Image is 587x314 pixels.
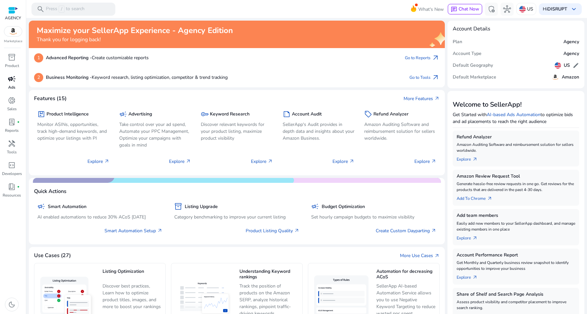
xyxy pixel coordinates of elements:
[457,292,575,297] h5: Share of Shelf and Search Page Analysis
[564,63,570,68] h5: US
[59,6,65,13] span: /
[414,158,436,165] p: Explore
[457,193,498,202] a: Add To Chrome
[472,275,478,280] span: arrow_outward
[201,121,273,142] p: Discover relevant keywords for your product listing, maximize product visibility
[487,196,492,201] span: arrow_outward
[418,4,444,15] span: What's New
[563,39,579,45] h5: Agency
[404,95,440,102] a: More Featuresarrow_outward
[46,74,228,81] p: Keyword research, listing optimization, competitor & trend tracking
[3,192,21,198] p: Resources
[453,63,493,68] h5: Default Geography
[8,96,16,104] span: donut_small
[46,55,92,61] b: Advanced Reporting -
[119,110,127,118] span: campaign
[457,142,575,153] p: Amazon Auditing Software and reimbursement solution for sellers worldwide.
[376,227,436,234] a: Create Custom Dayparting
[373,112,408,117] h5: Refund Analyzer
[37,121,109,142] p: Monitor ASINs, opportunities, track high-demand keywords, and optimize your listings with PI
[551,73,559,81] img: amazon.svg
[457,153,483,163] a: Explorearrow_outward
[46,6,85,13] p: Press to search
[4,39,22,44] p: Marketplace
[487,5,495,13] span: admin_panel_settings
[453,26,490,32] h4: Account Details
[405,53,440,62] a: Go to Reportsarrow_outward
[174,202,182,210] span: inventory_2
[128,112,152,117] h5: Advertising
[37,214,162,220] p: AI enabled automations to reduce 30% ACoS [DATE]
[487,112,540,118] a: AI-based Ads Automation
[34,53,43,62] p: 1
[169,158,191,165] p: Explore
[157,228,162,233] span: arrow_outward
[46,74,92,80] b: Business Monitoring -
[563,51,579,57] h5: Agency
[37,202,45,210] span: campaign
[8,84,15,90] p: Ads
[311,202,319,210] span: campaign
[4,26,22,36] img: amazon.svg
[432,54,440,62] span: arrow_outward
[185,204,218,210] h5: Listing Upgrade
[251,158,273,165] p: Explore
[283,110,291,118] span: summarize
[37,110,45,118] span: package
[17,185,20,188] span: fiber_manual_record
[332,158,354,165] p: Explore
[573,62,579,69] span: edit
[8,53,16,61] span: inventory_2
[555,62,561,69] img: us.svg
[543,7,567,11] p: Hi
[457,253,575,258] h5: Account Performance Report
[453,39,462,45] h5: Plan
[268,159,273,164] span: arrow_outward
[457,260,575,271] p: Get Monthly and Quarterly business review snapshot to identify opportunities to improve your busi...
[432,74,440,81] span: arrow_outward
[87,158,109,165] p: Explore
[34,73,43,82] p: 2
[8,301,16,308] span: dark_mode
[472,157,478,162] span: arrow_outward
[201,110,209,118] span: key
[311,214,436,220] p: Set hourly campaign budgets to maximize visibility
[37,5,45,13] span: search
[2,171,22,177] p: Developers
[457,220,575,232] p: Easily add new members to your SellerApp dashboard, and manage existing members in one place
[47,112,89,117] h5: Product Intelligence
[453,51,482,57] h5: Account Type
[451,6,457,13] span: chat
[503,5,511,13] span: hub
[485,3,498,16] button: admin_panel_settings
[527,3,533,15] p: US
[8,161,16,169] span: code_blocks
[34,253,71,259] h4: Use Cases (27)
[5,15,21,21] p: AGENCY
[103,283,162,310] p: Discover best practices, Learn how to optimize product titles, images, and more to boost your ran...
[37,26,233,35] h2: Maximize your SellerApp Experience - Agency Edition
[457,213,575,218] h5: Add team members
[431,159,436,164] span: arrow_outward
[103,269,162,280] h5: Listing Optimization
[119,121,191,148] p: Take control over your ad spend, Automate your PPC Management, Optimize your campaigns with goals...
[562,75,579,80] h5: Amazon
[239,269,299,280] h5: Understanding Keyword rankings
[457,232,483,241] a: Explorearrow_outward
[376,269,436,280] h5: Automation for decreasing ACoS
[34,188,66,195] h4: Quick Actions
[104,227,162,234] a: Smart Automation Setup
[457,271,483,281] a: Explorearrow_outward
[48,204,86,210] h5: Smart Automation
[519,6,526,12] img: us.svg
[434,253,440,258] span: arrow_outward
[210,112,250,117] h5: Keyword Research
[322,204,365,210] h5: Budget Optimization
[501,3,514,16] button: hub
[349,159,354,164] span: arrow_outward
[8,75,16,83] span: campaign
[457,181,575,193] p: Generate hassle-free review requests in one go. Get reviews for the products that are delivered i...
[547,6,567,12] b: DISRUPT
[292,112,322,117] h5: Account Audit
[457,299,575,311] p: Assess product visibility and competitor placement to improve search ranking.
